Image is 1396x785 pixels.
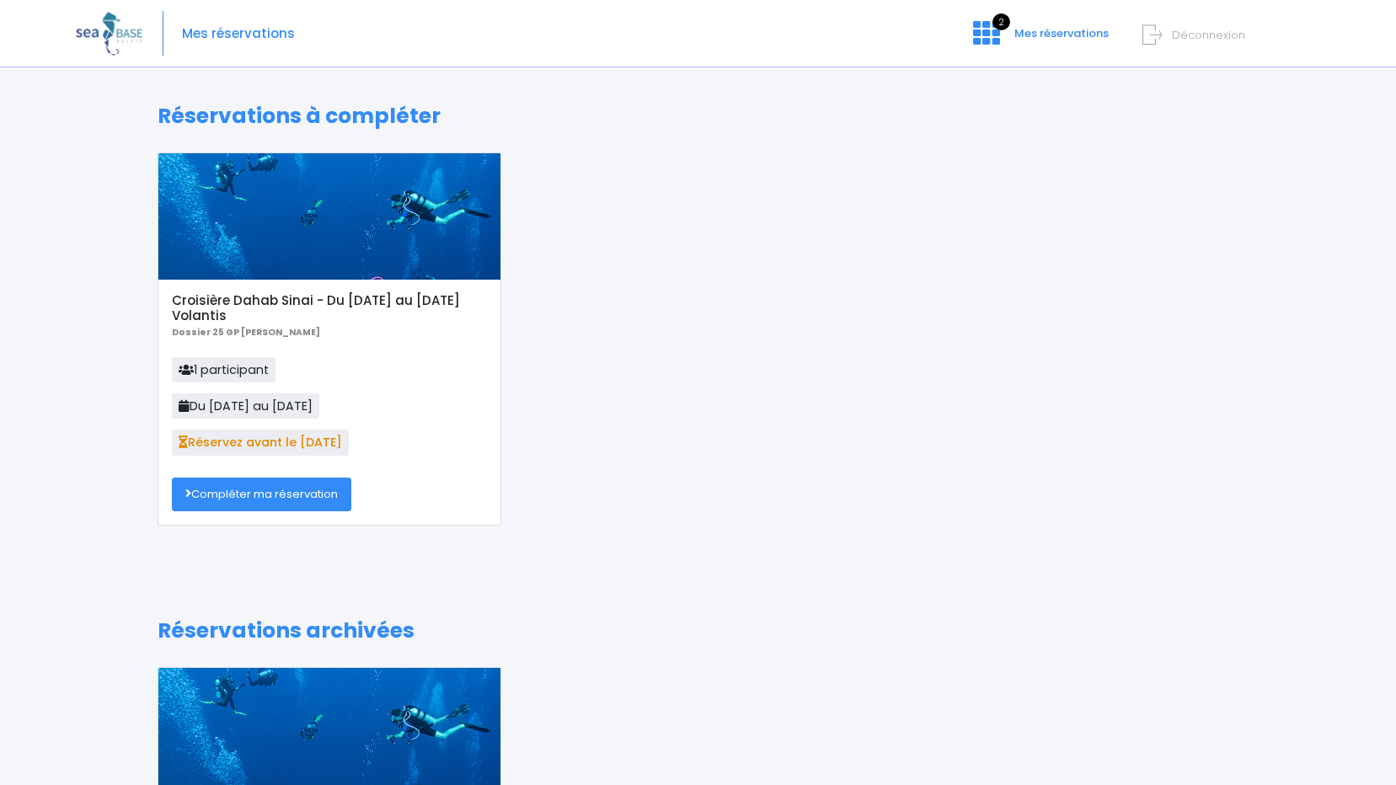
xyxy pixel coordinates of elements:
h1: Réservations archivées [158,618,1238,643]
span: 2 [992,13,1010,30]
span: Du [DATE] au [DATE] [172,393,319,419]
h1: Réservations à compléter [158,104,1238,129]
span: Mes réservations [1014,25,1109,41]
b: Dossier 25 GP [PERSON_NAME] [172,326,320,339]
span: Déconnexion [1172,27,1245,43]
h5: Croisière Dahab Sinai - Du [DATE] au [DATE] Volantis [172,293,486,323]
a: Compléter ma réservation [172,478,351,511]
span: Réservez avant le [DATE] [172,430,349,455]
span: 1 participant [172,357,275,382]
a: 2 Mes réservations [960,31,1119,47]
